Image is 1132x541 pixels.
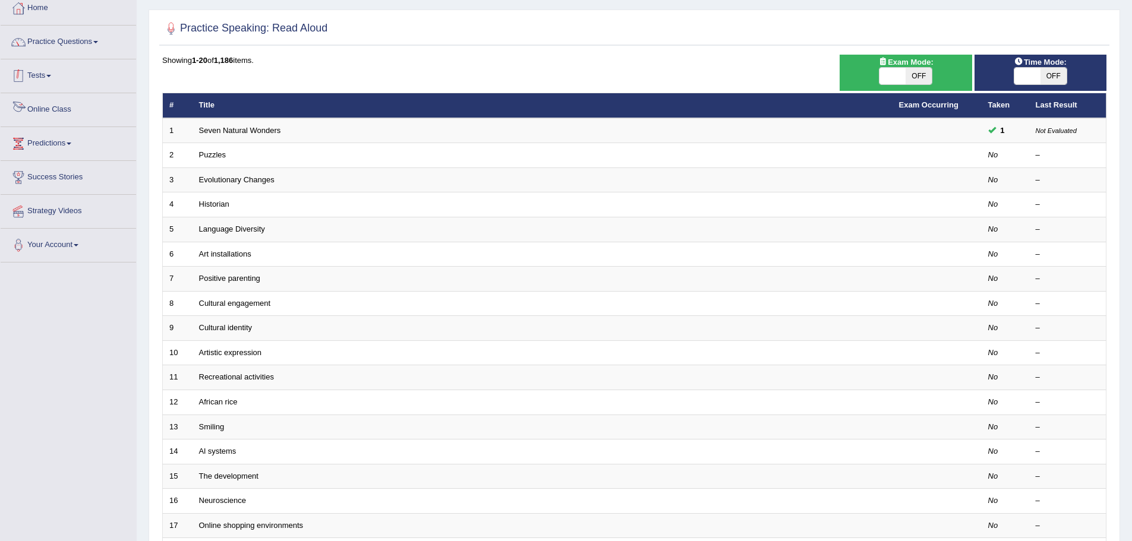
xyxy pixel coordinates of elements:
[1,26,136,55] a: Practice Questions
[1,161,136,191] a: Success Stories
[193,93,893,118] th: Title
[1036,322,1100,334] div: –
[1,229,136,258] a: Your Account
[163,217,193,242] td: 5
[1036,471,1100,482] div: –
[199,150,226,159] a: Puzzles
[988,299,998,308] em: No
[1036,422,1100,433] div: –
[982,93,1029,118] th: Taken
[1036,224,1100,235] div: –
[1029,93,1106,118] th: Last Result
[199,372,274,381] a: Recreational activities
[988,150,998,159] em: No
[1,127,136,157] a: Predictions
[199,200,229,208] a: Historian
[163,489,193,514] td: 16
[988,249,998,258] em: No
[988,200,998,208] em: No
[199,521,304,530] a: Online shopping environments
[163,316,193,341] td: 9
[1010,56,1071,68] span: Time Mode:
[163,267,193,292] td: 7
[163,192,193,217] td: 4
[988,496,998,505] em: No
[199,496,247,505] a: Neuroscience
[1036,127,1077,134] small: Not Evaluated
[163,291,193,316] td: 8
[162,55,1106,66] div: Showing of items.
[1036,520,1100,531] div: –
[163,242,193,267] td: 6
[1036,273,1100,284] div: –
[1036,199,1100,210] div: –
[1036,175,1100,186] div: –
[163,439,193,464] td: 14
[199,422,225,431] a: Smiling
[1,59,136,89] a: Tests
[163,143,193,168] td: 2
[1036,249,1100,260] div: –
[1036,150,1100,161] div: –
[1036,397,1100,408] div: –
[1040,68,1067,84] span: OFF
[874,56,938,68] span: Exam Mode:
[988,348,998,357] em: No
[199,397,238,406] a: African rice
[988,472,998,480] em: No
[163,93,193,118] th: #
[988,397,998,406] em: No
[899,100,958,109] a: Exam Occurring
[199,472,258,480] a: The development
[1036,495,1100,507] div: –
[988,521,998,530] em: No
[988,372,998,381] em: No
[1,195,136,224] a: Strategy Videos
[163,340,193,365] td: 10
[1036,347,1100,359] div: –
[162,20,327,37] h2: Practice Speaking: Read Aloud
[996,124,1010,137] span: You can still take this question
[1036,372,1100,383] div: –
[1036,298,1100,309] div: –
[199,249,251,258] a: Art installations
[988,422,998,431] em: No
[988,175,998,184] em: No
[199,447,237,455] a: Al systems
[199,175,275,184] a: Evolutionary Changes
[199,274,260,283] a: Positive parenting
[163,390,193,415] td: 12
[988,224,998,233] em: No
[199,126,281,135] a: Seven Natural Wonders
[906,68,932,84] span: OFF
[163,167,193,192] td: 3
[163,464,193,489] td: 15
[163,118,193,143] td: 1
[199,299,271,308] a: Cultural engagement
[163,415,193,439] td: 13
[199,224,265,233] a: Language Diversity
[1036,446,1100,457] div: –
[199,323,253,332] a: Cultural identity
[192,56,207,65] b: 1-20
[988,323,998,332] em: No
[988,274,998,283] em: No
[214,56,234,65] b: 1,186
[840,55,972,91] div: Show exams occurring in exams
[1,93,136,123] a: Online Class
[163,513,193,538] td: 17
[199,348,261,357] a: Artistic expression
[988,447,998,455] em: No
[163,365,193,390] td: 11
